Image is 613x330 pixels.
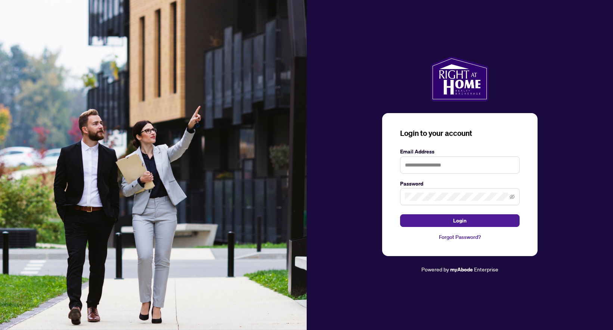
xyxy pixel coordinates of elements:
span: Enterprise [474,266,498,273]
h3: Login to your account [400,128,520,138]
a: myAbode [450,265,473,274]
button: Login [400,214,520,227]
a: Forgot Password? [400,233,520,241]
img: ma-logo [431,56,489,101]
span: eye-invisible [510,194,515,199]
span: Powered by [421,266,449,273]
label: Email Address [400,147,520,156]
span: Login [453,215,467,227]
label: Password [400,180,520,188]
